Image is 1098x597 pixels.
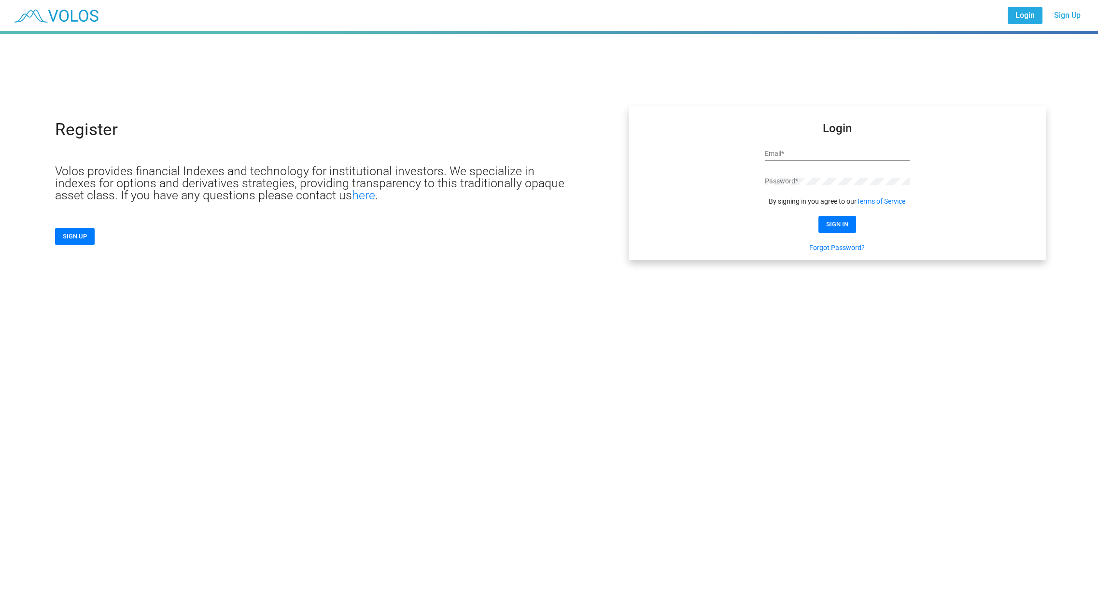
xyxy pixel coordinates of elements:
span: Login [1015,11,1035,20]
mat-card-title: Login [823,124,852,133]
span: SIGN UP [63,233,87,240]
p: Volos provides financial Indexes and technology for institutional investors. We specialize in ind... [55,165,577,201]
p: Register [55,121,118,138]
span: Sign Up [1054,11,1081,20]
a: Terms of Service [857,196,905,206]
button: SIGN IN [818,216,856,233]
a: Sign Up [1046,7,1088,24]
a: Login [1008,7,1042,24]
button: SIGN UP [55,228,95,245]
img: blue_transparent.png [8,3,103,28]
div: By signing in you agree to our [765,196,910,206]
a: here [352,188,375,202]
a: Forgot Password? [809,243,865,252]
span: SIGN IN [826,221,848,228]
